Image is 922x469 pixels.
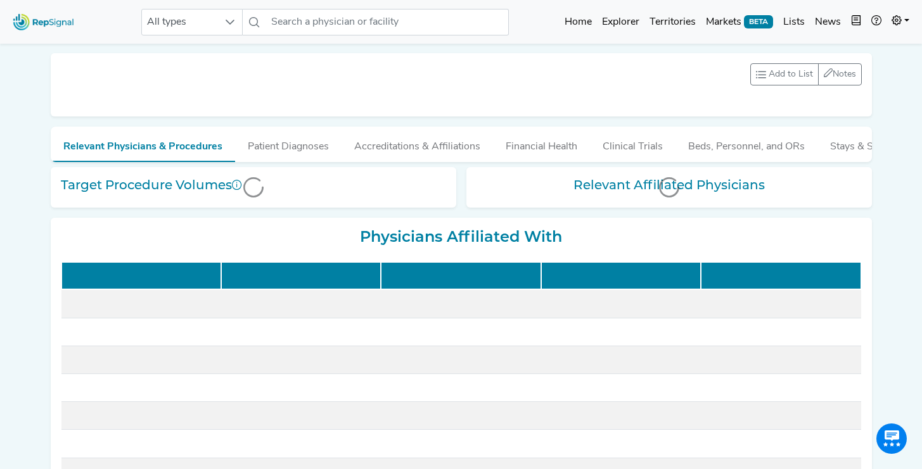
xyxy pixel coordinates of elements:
button: Financial Health [493,127,590,161]
span: Notes [833,70,856,79]
input: Search a physician or facility [266,9,508,35]
button: Clinical Trials [590,127,675,161]
a: MarketsBETA [701,9,778,35]
span: Add to List [769,68,813,81]
button: Relevant Physicians & Procedures [51,127,235,162]
span: All types [142,9,218,35]
a: Lists [778,9,810,35]
button: Notes [818,63,862,85]
button: Add to List [750,63,819,85]
button: Beds, Personnel, and ORs [675,127,817,161]
button: Patient Diagnoses [235,127,342,161]
button: Stays & Services [817,127,918,161]
h2: Physicians Affiliated With [61,228,862,246]
a: Territories [644,9,701,35]
a: Home [560,9,597,35]
button: Intel Book [846,9,866,35]
div: toolbar [750,63,862,85]
span: BETA [744,15,773,28]
a: Explorer [597,9,644,35]
a: News [810,9,846,35]
button: Accreditations & Affiliations [342,127,493,161]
